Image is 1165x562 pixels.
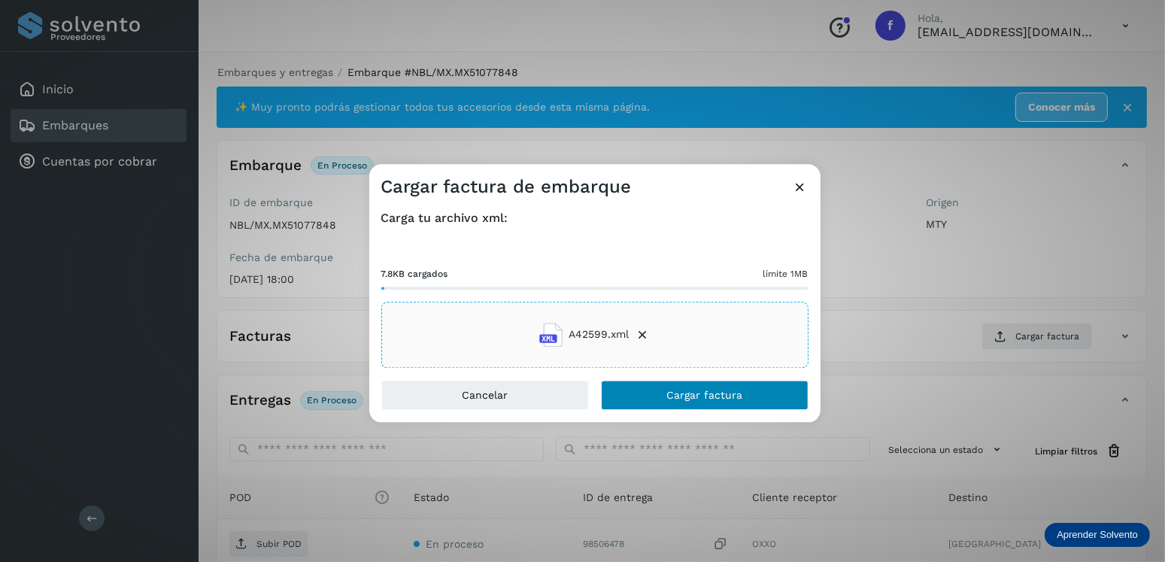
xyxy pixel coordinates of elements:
h4: Carga tu archivo xml: [381,211,809,225]
span: Cargar factura [666,390,742,400]
span: 7.8KB cargados [381,267,448,281]
button: Cargar factura [601,380,809,410]
button: Cancelar [381,380,589,410]
span: límite 1MB [763,267,809,281]
span: A42599.xml [569,327,630,343]
p: Aprender Solvento [1057,529,1138,541]
div: Aprender Solvento [1045,523,1150,547]
span: Cancelar [462,390,508,400]
h3: Cargar factura de embarque [381,176,632,198]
